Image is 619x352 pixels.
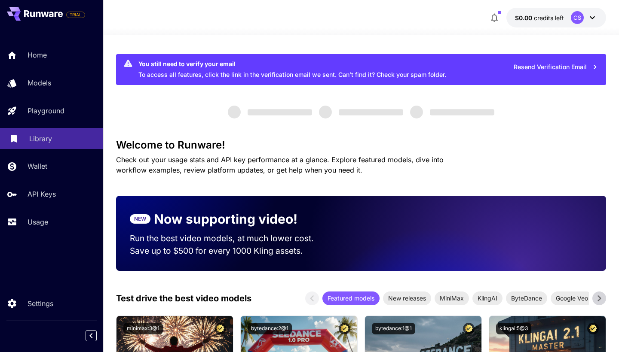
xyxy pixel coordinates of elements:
[130,245,330,257] p: Save up to $500 for every 1000 Kling assets.
[116,155,444,174] span: Check out your usage stats and API key performance at a glance. Explore featured models, dive int...
[515,14,534,21] span: $0.00
[506,8,606,27] button: $0.00CS
[339,323,350,334] button: Certified Model – Vetted for best performance and includes a commercial license.
[248,323,292,334] button: bytedance:2@1
[28,217,48,227] p: Usage
[372,323,415,334] button: bytedance:1@1
[130,232,330,245] p: Run the best video models, at much lower cost.
[472,291,503,305] div: KlingAI
[515,13,564,22] div: $0.00
[86,330,97,341] button: Collapse sidebar
[28,189,56,199] p: API Keys
[116,139,606,151] h3: Welcome to Runware!
[534,14,564,21] span: credits left
[28,78,51,88] p: Models
[506,291,547,305] div: ByteDance
[134,215,146,223] p: NEW
[116,292,251,305] p: Test drive the best video models
[506,294,547,303] span: ByteDance
[154,209,297,229] p: Now supporting video!
[28,106,64,116] p: Playground
[28,298,53,309] p: Settings
[322,294,380,303] span: Featured models
[322,291,380,305] div: Featured models
[28,50,47,60] p: Home
[551,291,593,305] div: Google Veo
[123,323,163,334] button: minimax:3@1
[66,9,85,20] span: Add your payment card to enable full platform functionality.
[472,294,503,303] span: KlingAI
[496,323,531,334] button: klingai:5@3
[138,59,446,68] div: You still need to verify your email
[509,58,603,76] button: Resend Verification Email
[383,294,431,303] span: New releases
[435,294,469,303] span: MiniMax
[587,323,599,334] button: Certified Model – Vetted for best performance and includes a commercial license.
[551,294,593,303] span: Google Veo
[383,291,431,305] div: New releases
[571,11,584,24] div: CS
[215,323,226,334] button: Certified Model – Vetted for best performance and includes a commercial license.
[92,328,103,343] div: Collapse sidebar
[28,161,47,171] p: Wallet
[67,12,85,18] span: TRIAL
[435,291,469,305] div: MiniMax
[463,323,475,334] button: Certified Model – Vetted for best performance and includes a commercial license.
[29,134,52,144] p: Library
[138,57,446,82] div: To access all features, click the link in the verification email we sent. Can’t find it? Check yo...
